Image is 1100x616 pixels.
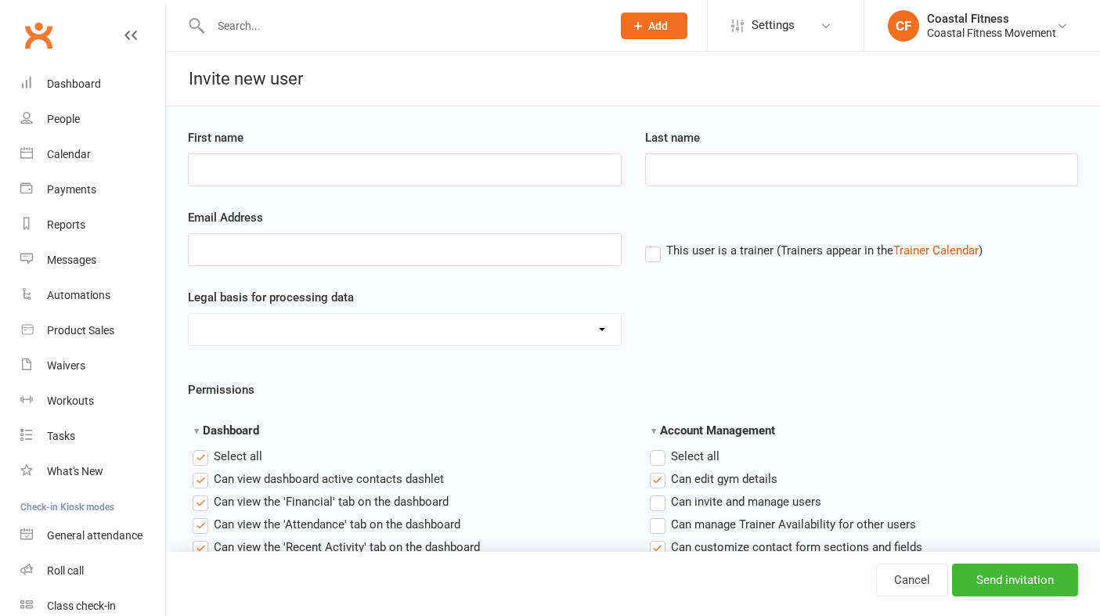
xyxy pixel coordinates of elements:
[893,243,979,258] a: Trainer Calendar
[166,52,303,106] h1: Invite new user
[188,288,354,307] label: Legal basis for processing data
[188,128,243,147] label: First name
[206,15,600,37] input: Search...
[671,470,777,486] span: Can edit gym details
[621,13,687,39] button: Add
[666,241,983,258] span: This user is a trainer (Trainers appear in the )
[188,380,254,399] label: Permissions
[47,254,96,266] div: Messages
[47,600,116,612] div: Class check-in
[20,172,165,207] a: Payments
[19,16,58,55] a: Clubworx
[660,423,775,438] span: Account Management
[20,553,165,589] a: Roll call
[671,538,922,554] span: Can customize contact form sections and fields
[20,102,165,137] a: People
[20,207,165,243] a: Reports
[47,529,142,542] div: General attendance
[214,492,449,509] span: Can view the 'Financial' tab on the dashboard
[888,10,919,41] div: CF
[47,77,101,90] div: Dashboard
[671,515,916,531] span: Can manage Trainer Availability for other users
[47,324,114,337] div: Product Sales
[47,113,80,125] div: People
[214,470,444,486] span: Can view dashboard active contacts dashlet
[47,564,84,577] div: Roll call
[47,394,94,407] div: Workouts
[20,518,165,553] a: General attendance kiosk mode
[47,183,96,196] div: Payments
[214,447,262,463] span: Select all
[20,313,165,348] a: Product Sales
[20,419,165,454] a: Tasks
[20,384,165,419] a: Workouts
[927,26,1056,40] div: Coastal Fitness Movement
[47,465,103,477] div: What's New
[671,447,720,463] span: Select all
[47,289,110,301] div: Automations
[47,359,85,372] div: Waivers
[20,278,165,313] a: Automations
[203,423,259,438] span: Dashboard
[188,208,263,227] label: Email Address
[20,348,165,384] a: Waivers
[20,137,165,172] a: Calendar
[214,515,460,531] span: Can view the 'Attendance' tab on the dashboard
[20,243,165,278] a: Messages
[47,148,91,160] div: Calendar
[47,218,85,231] div: Reports
[20,454,165,489] a: What's New
[20,67,165,102] a: Dashboard
[645,128,700,147] label: Last name
[671,492,821,509] span: Can invite and manage users
[47,430,75,442] div: Tasks
[214,538,480,554] span: Can view the 'Recent Activity' tab on the dashboard
[952,564,1078,596] input: Send invitation
[927,12,1056,26] div: Coastal Fitness
[876,564,948,596] a: Cancel
[648,20,668,32] span: Add
[752,8,795,43] span: Settings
